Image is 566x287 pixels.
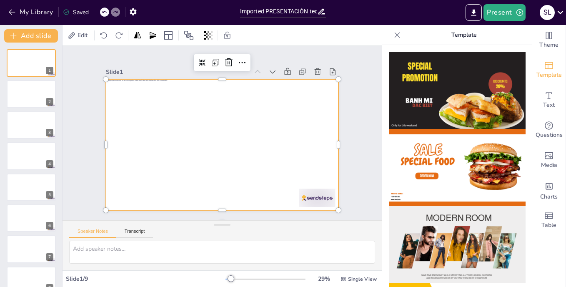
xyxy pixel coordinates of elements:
div: 29 % [314,275,334,283]
img: thumb-2.png [389,129,526,206]
div: Get real-time input from your audience [532,115,566,145]
img: thumb-3.png [389,206,526,283]
div: 7 [7,235,56,263]
div: 6 [46,222,53,229]
div: Layout [162,29,175,42]
div: 1 [7,49,56,77]
input: Insert title [240,5,317,18]
button: S L [540,4,555,21]
div: 4 [7,142,56,170]
button: Present [483,4,525,21]
div: Add text boxes [532,85,566,115]
span: Charts [540,192,558,201]
img: thumb-1.png [389,52,526,129]
div: 3 [7,111,56,139]
button: Export to PowerPoint [466,4,482,21]
div: 6 [7,204,56,232]
div: Saved [63,8,89,16]
span: Media [541,161,557,170]
div: Change the overall theme [532,25,566,55]
p: Template [404,25,524,45]
span: Table [541,221,556,230]
div: 7 [46,253,53,261]
span: Position [184,30,194,40]
div: 1 [46,67,53,74]
div: 3 [46,129,53,136]
div: Add charts and graphs [532,175,566,205]
div: Add a table [532,205,566,235]
div: Slide 1 [187,3,288,114]
span: Questions [536,131,563,140]
div: 5 [7,174,56,201]
span: Theme [539,40,558,50]
div: S L [540,5,555,20]
button: My Library [6,5,57,19]
div: 2 [7,80,56,108]
button: Add slide [4,29,58,43]
button: Speaker Notes [69,229,116,238]
div: 5 [46,191,53,199]
div: Add images, graphics, shapes or video [532,145,566,175]
div: Slide 1 / 9 [66,275,225,283]
div: Add ready made slides [532,55,566,85]
span: Text [543,101,555,110]
div: 2 [46,98,53,106]
span: Template [536,70,562,80]
span: Edit [76,31,89,39]
span: Single View [348,276,377,282]
div: 4 [46,160,53,168]
button: Transcript [116,229,153,238]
